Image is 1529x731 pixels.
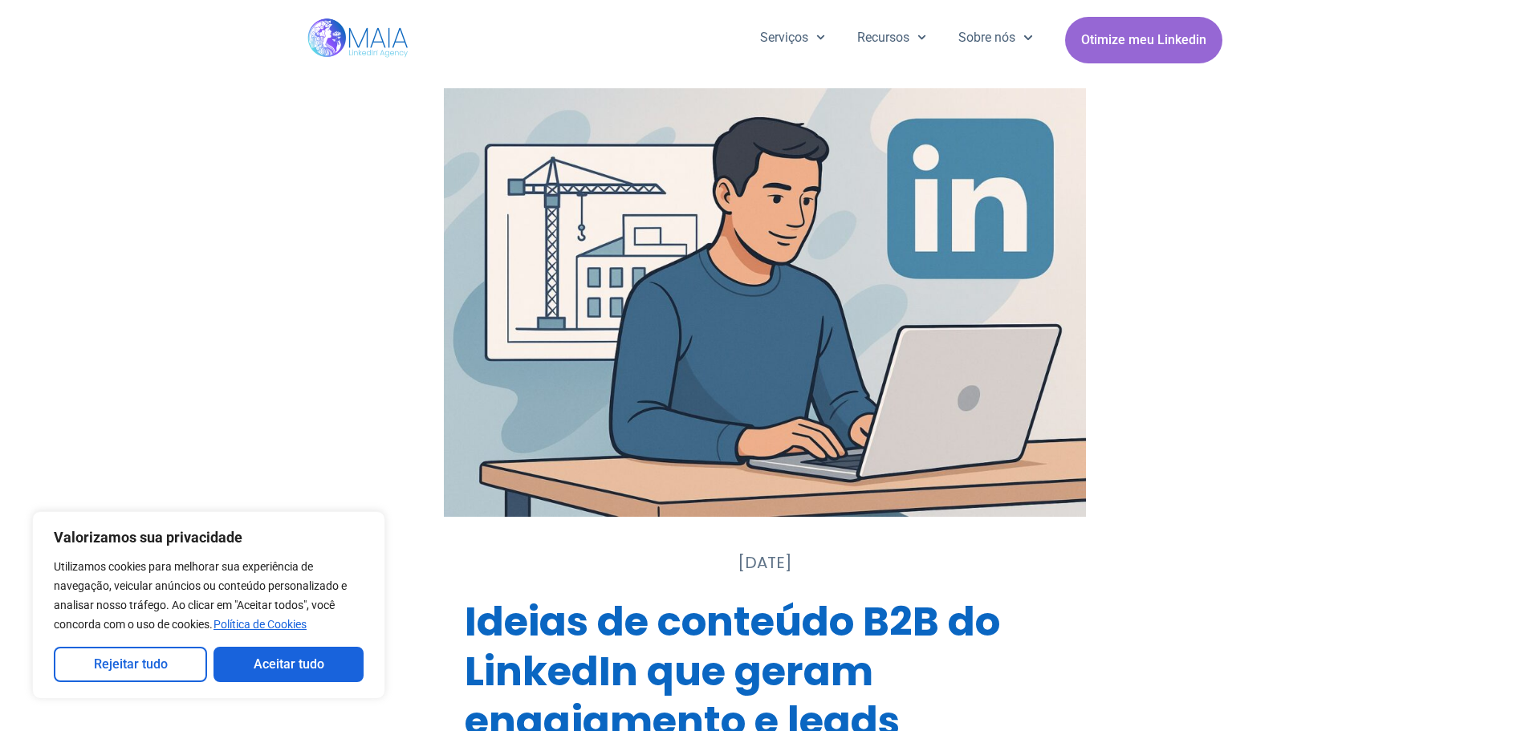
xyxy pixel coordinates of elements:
[738,551,792,574] font: [DATE]
[958,30,1015,45] font: Sobre nós
[254,656,324,672] font: Aceitar tudo
[213,617,307,632] a: Cookie Policy
[94,656,168,672] font: Rejeitar tudo
[1081,32,1206,47] font: Otimize meu Linkedin
[744,17,1049,59] nav: Menu
[213,618,307,631] font: Política de Cookies
[54,647,207,682] button: Rejeitar tudo
[310,617,311,632] a: Política de Cookies
[738,550,792,575] a: [DATE]
[942,17,1048,59] a: Sobre nós
[760,30,808,45] font: Serviços
[744,17,841,59] a: Serviços
[54,560,347,631] font: Utilizamos cookies para melhorar sua experiência de navegação, veicular anúncios ou conteúdo pers...
[1065,17,1222,63] a: Otimize meu Linkedin
[32,511,385,699] div: Valorizamos sua privacidade
[841,17,942,59] a: Recursos
[54,529,242,546] font: Valorizamos sua privacidade
[857,30,909,45] font: Recursos
[213,647,364,682] button: Aceitar tudo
